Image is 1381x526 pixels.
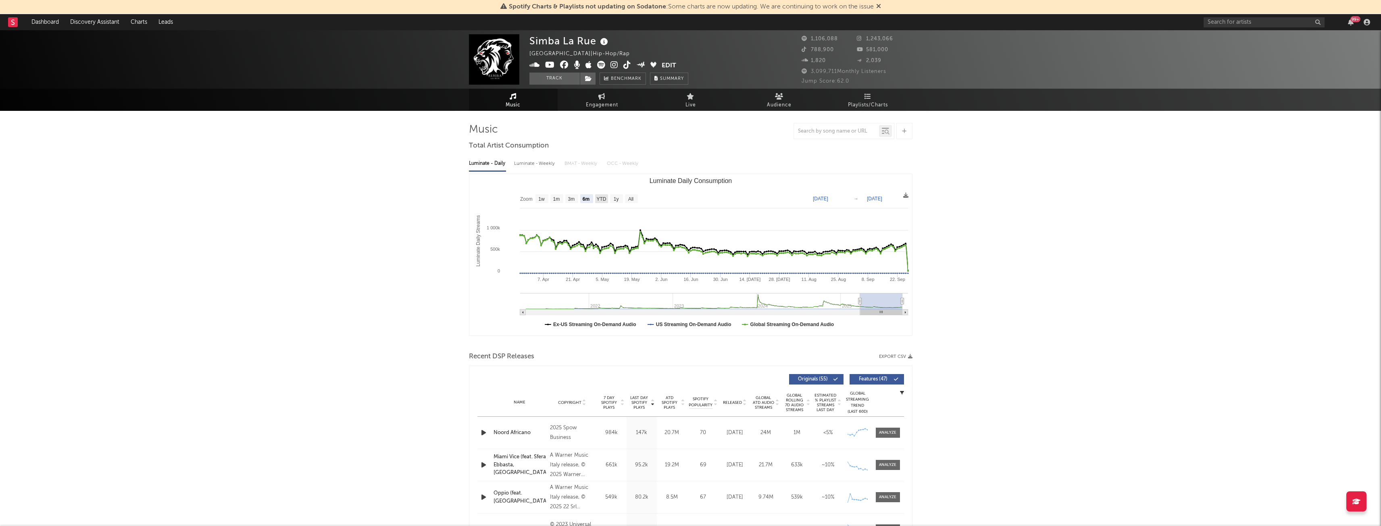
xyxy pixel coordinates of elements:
text: 2. Jun [655,277,667,282]
div: [DATE] [721,429,748,437]
text: 5. May [596,277,609,282]
text: 1m [553,196,560,202]
span: 2,039 [857,58,881,63]
input: Search by song name or URL [794,128,879,135]
text: Zoom [520,196,533,202]
div: 69 [689,461,717,469]
span: Released [723,400,742,405]
text: US Streaming On-Demand Audio [656,322,731,327]
div: Oppio (feat. [GEOGRAPHIC_DATA]) [494,489,546,505]
a: Miami Vice (feat. Sfera Ebbasta, [GEOGRAPHIC_DATA]) [494,453,546,477]
div: Luminate - Daily [469,157,506,170]
text: 28. [DATE] [769,277,790,282]
span: Features ( 47 ) [855,377,892,382]
span: Global Rolling 7D Audio Streams [783,393,806,412]
span: Spotify Popularity [689,396,712,408]
text: 3m [568,196,575,202]
div: 1M [783,429,810,437]
div: 147k [629,429,655,437]
div: 80.2k [629,493,655,501]
text: 0 [497,268,500,273]
text: Luminate Daily Consumption [649,177,732,184]
div: <5% [814,429,842,437]
div: 24M [752,429,779,437]
div: [DATE] [721,493,748,501]
text: [DATE] [867,196,882,202]
span: Engagement [586,100,618,110]
span: Spotify Charts & Playlists not updating on Sodatone [509,4,666,10]
span: : Some charts are now updating. We are continuing to work on the issue [509,4,874,10]
span: 1,243,066 [857,36,893,42]
span: Summary [660,77,684,81]
text: 8. Sep [861,277,874,282]
div: 984k [598,429,625,437]
span: Last Day Spotify Plays [629,395,650,410]
button: 99+ [1348,19,1354,25]
span: 1,106,088 [802,36,838,42]
button: Export CSV [879,354,912,359]
span: Live [685,100,696,110]
div: A Warner Music Italy release, © 2025 22 Srl distributed by Warner Music [GEOGRAPHIC_DATA] [550,483,594,512]
button: Originals(55) [789,374,844,385]
a: Audience [735,89,824,111]
div: [DATE] [721,461,748,469]
button: Features(47) [850,374,904,385]
text: YTD [596,196,606,202]
div: 95.2k [629,461,655,469]
span: Copyright [558,400,581,405]
text: 22. Sep [889,277,905,282]
text: 1 000k [486,225,500,230]
span: Originals ( 55 ) [794,377,831,382]
span: Estimated % Playlist Streams Last Day [814,393,837,412]
div: [GEOGRAPHIC_DATA] | Hip-Hop/Rap [529,49,639,59]
text: 6m [582,196,589,202]
div: 67 [689,493,717,501]
text: 11. Aug [801,277,816,282]
text: 1y [613,196,619,202]
a: Leads [153,14,179,30]
div: 70 [689,429,717,437]
text: 30. Jun [713,277,727,282]
span: Recent DSP Releases [469,352,534,362]
span: 3,099,711 Monthly Listeners [802,69,886,74]
span: Benchmark [611,74,642,84]
a: Engagement [558,89,646,111]
text: 1w [538,196,545,202]
span: Total Artist Consumption [469,141,549,151]
div: Luminate - Weekly [514,157,556,170]
text: 16. Jun [683,277,698,282]
input: Search for artists [1204,17,1325,27]
a: Live [646,89,735,111]
span: Audience [767,100,792,110]
span: Dismiss [876,4,881,10]
a: Noord Africano [494,429,546,437]
span: Global ATD Audio Streams [752,395,775,410]
text: → [854,196,858,202]
div: 19.2M [659,461,685,469]
button: Summary [650,73,688,85]
text: Ex-US Streaming On-Demand Audio [553,322,636,327]
a: Discovery Assistant [65,14,125,30]
text: All [628,196,633,202]
text: 19. May [624,277,640,282]
button: Edit [662,61,676,71]
div: 20.7M [659,429,685,437]
text: 14. [DATE] [739,277,760,282]
div: 8.5M [659,493,685,501]
div: 549k [598,493,625,501]
text: Luminate Daily Streams [475,215,481,266]
text: Global Streaming On-Demand Audio [750,322,834,327]
div: 9.74M [752,493,779,501]
a: Dashboard [26,14,65,30]
div: ~ 10 % [814,461,842,469]
span: Music [506,100,521,110]
span: ATD Spotify Plays [659,395,680,410]
div: 661k [598,461,625,469]
span: 581,000 [857,47,888,52]
div: 99 + [1350,16,1360,22]
a: Benchmark [600,73,646,85]
div: 2025 Spow Business [550,423,594,443]
svg: Luminate Daily Consumption [469,174,912,335]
